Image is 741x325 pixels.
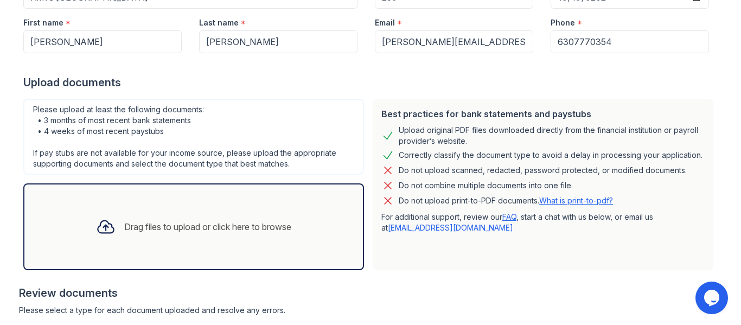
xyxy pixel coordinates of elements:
div: Drag files to upload or click here to browse [124,220,291,233]
p: Do not upload print-to-PDF documents. [399,195,613,206]
div: Best practices for bank statements and paystubs [381,107,705,120]
div: Do not combine multiple documents into one file. [399,179,573,192]
iframe: chat widget [695,282,730,314]
label: Last name [199,17,239,28]
div: Upload original PDF files downloaded directly from the financial institution or payroll provider’... [399,125,705,146]
p: For additional support, review our , start a chat with us below, or email us at [381,212,705,233]
a: [EMAIL_ADDRESS][DOMAIN_NAME] [388,223,513,232]
div: Please upload at least the following documents: • 3 months of most recent bank statements • 4 wee... [23,99,364,175]
label: Email [375,17,395,28]
div: Please select a type for each document uploaded and resolve any errors. [19,305,718,316]
label: Phone [551,17,575,28]
a: FAQ [502,212,516,221]
label: First name [23,17,63,28]
div: Do not upload scanned, redacted, password protected, or modified documents. [399,164,687,177]
div: Review documents [19,285,718,301]
div: Upload documents [23,75,718,90]
a: What is print-to-pdf? [539,196,613,205]
div: Correctly classify the document type to avoid a delay in processing your application. [399,149,702,162]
